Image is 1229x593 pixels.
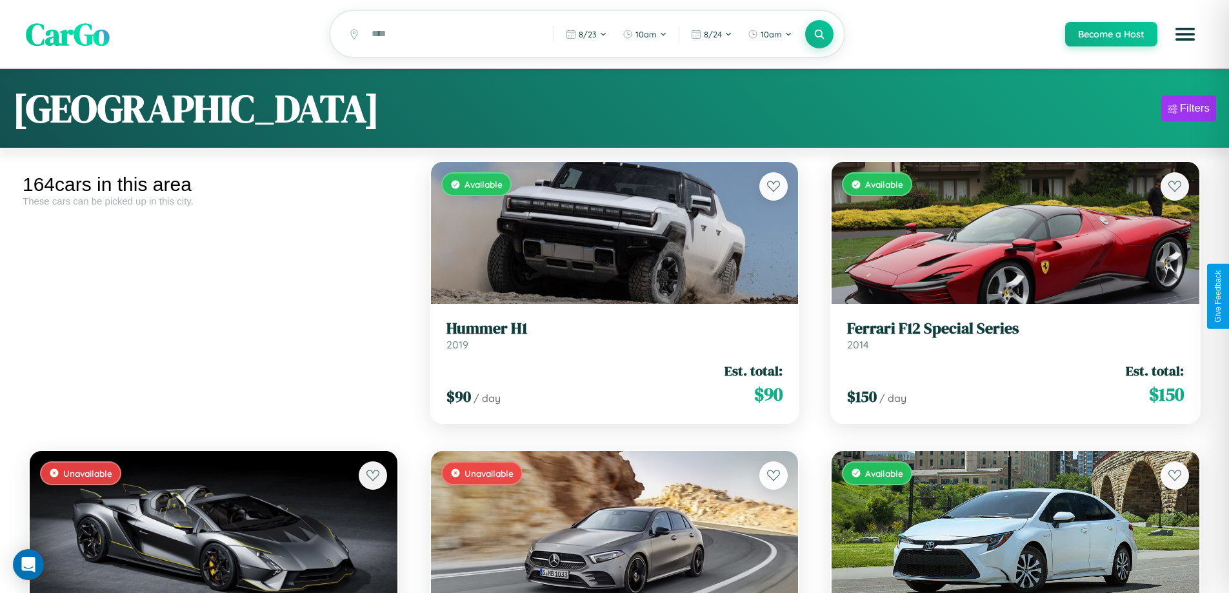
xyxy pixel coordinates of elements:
button: 8/23 [559,24,614,45]
h3: Ferrari F12 Special Series [847,319,1184,338]
div: Give Feedback [1214,270,1223,323]
button: 10am [741,24,799,45]
button: 8/24 [684,24,739,45]
button: Open menu [1167,16,1203,52]
span: 2019 [446,338,468,351]
h1: [GEOGRAPHIC_DATA] [13,82,379,135]
a: Hummer H12019 [446,319,783,351]
h3: Hummer H1 [446,319,783,338]
span: Available [865,179,903,190]
span: / day [879,392,906,405]
span: 8 / 23 [579,29,597,39]
span: 10am [761,29,782,39]
span: Unavailable [63,468,112,479]
div: These cars can be picked up in this city. [23,196,405,206]
div: 164 cars in this area [23,174,405,196]
span: Est. total: [1126,361,1184,380]
button: Become a Host [1065,22,1157,46]
button: Filters [1161,95,1216,121]
span: 2014 [847,338,869,351]
div: Open Intercom Messenger [13,549,44,580]
span: / day [474,392,501,405]
span: Est. total: [724,361,783,380]
span: $ 90 [754,381,783,407]
span: $ 150 [847,386,877,407]
span: 10am [635,29,657,39]
span: CarGo [26,13,110,55]
a: Ferrari F12 Special Series2014 [847,319,1184,351]
div: Filters [1180,102,1210,115]
span: 8 / 24 [704,29,722,39]
span: Available [865,468,903,479]
button: 10am [616,24,674,45]
span: $ 150 [1149,381,1184,407]
span: Available [465,179,503,190]
span: $ 90 [446,386,471,407]
span: Unavailable [465,468,514,479]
